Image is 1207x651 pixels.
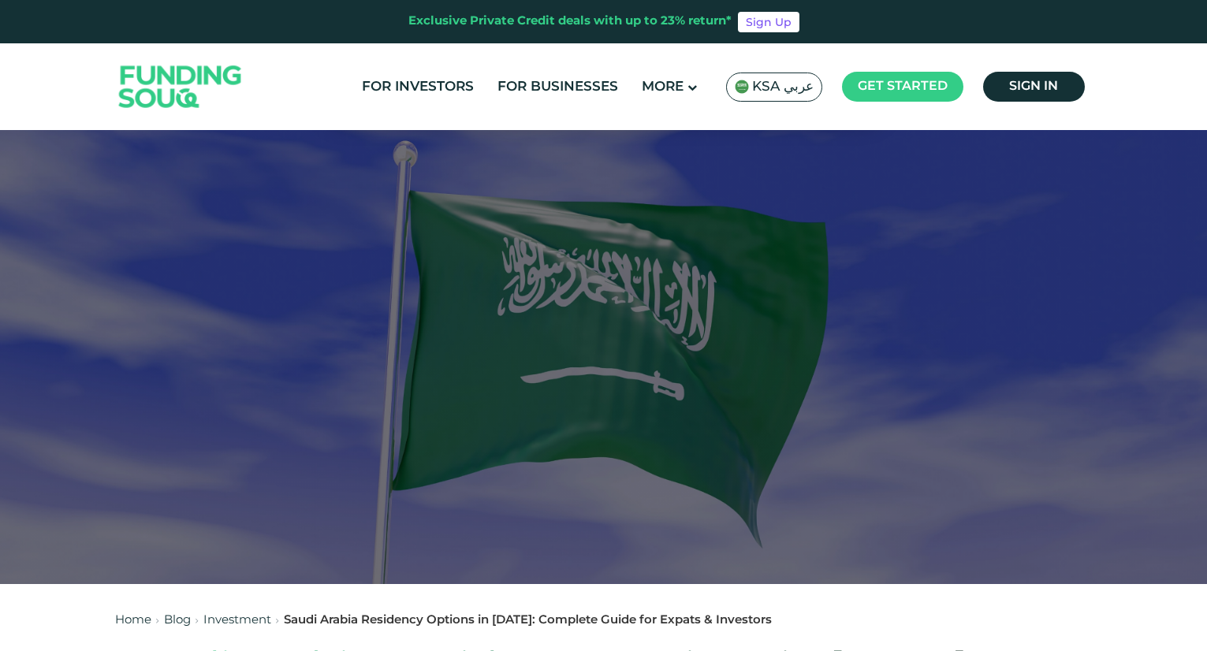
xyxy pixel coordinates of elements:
span: Get started [858,80,948,92]
div: Exclusive Private Credit deals with up to 23% return* [408,13,732,31]
div: Saudi Arabia Residency Options in [DATE]: Complete Guide for Expats & Investors [284,612,772,630]
a: Sign Up [738,12,799,32]
a: Sign in [983,72,1085,102]
a: Home [115,615,151,626]
span: Sign in [1009,80,1058,92]
span: KSA عربي [752,78,814,96]
a: Blog [164,615,191,626]
a: For Investors [358,74,478,100]
span: More [642,80,684,94]
a: For Businesses [494,74,622,100]
a: Investment [203,615,271,626]
img: SA Flag [735,80,749,94]
img: Logo [103,47,258,127]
